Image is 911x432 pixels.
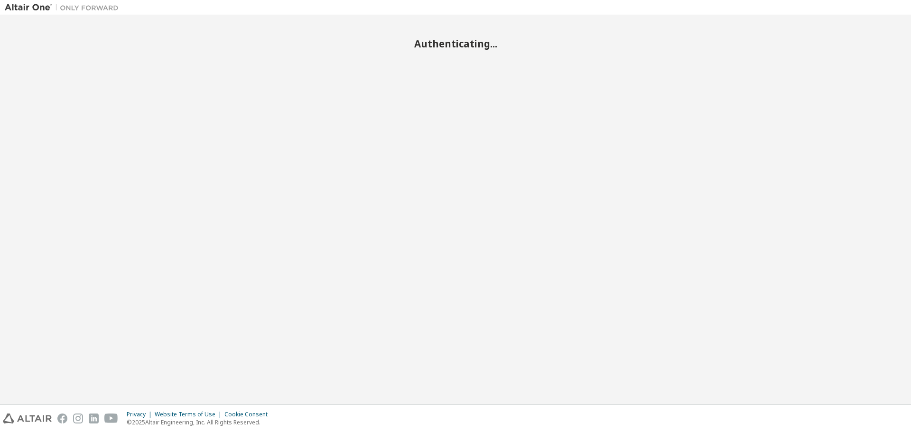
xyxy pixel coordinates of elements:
img: altair_logo.svg [3,414,52,423]
div: Website Terms of Use [155,411,224,418]
img: instagram.svg [73,414,83,423]
img: Altair One [5,3,123,12]
h2: Authenticating... [5,37,906,50]
div: Cookie Consent [224,411,273,418]
p: © 2025 Altair Engineering, Inc. All Rights Reserved. [127,418,273,426]
img: facebook.svg [57,414,67,423]
img: linkedin.svg [89,414,99,423]
div: Privacy [127,411,155,418]
img: youtube.svg [104,414,118,423]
